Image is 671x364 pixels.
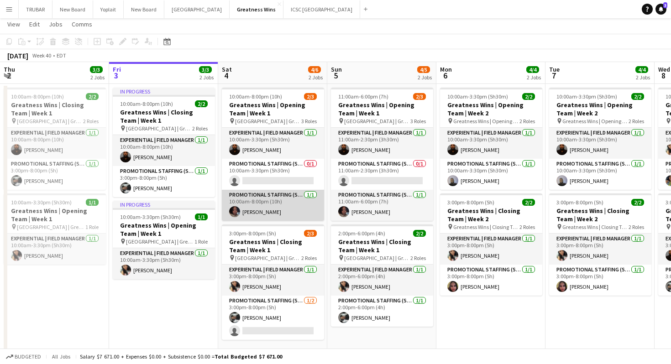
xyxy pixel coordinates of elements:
[192,125,208,132] span: 2 Roles
[556,199,603,206] span: 3:00pm-8:00pm (5h)
[440,234,542,265] app-card-role: Experiential | Field Manager1/13:00pm-8:00pm (5h)[PERSON_NAME]
[562,118,629,125] span: Greatness Wins | Opening Team | Week 2
[549,265,651,296] app-card-role: Promotional Staffing (Sales Staff)1/13:00pm-8:00pm (5h)[PERSON_NAME]
[52,0,93,18] button: New Board
[526,66,539,73] span: 4/4
[331,224,433,327] app-job-card: 2:00pm-6:00pm (4h)2/2Greatness Wins | Closing Team | Week 1 [GEOGRAPHIC_DATA] | Greatness Wins St...
[93,0,124,18] button: Yoplait
[549,88,651,190] app-job-card: 10:00am-3:30pm (5h30m)2/2Greatness Wins | Opening Team | Week 2 Greatness Wins | Opening Team | W...
[549,159,651,190] app-card-role: Promotional Staffing (Sales Staff)1/110:00am-3:30pm (5h30m)[PERSON_NAME]
[222,88,324,221] app-job-card: 10:00am-8:00pm (10h)2/3Greatness Wins | Opening Team | Week 1 [GEOGRAPHIC_DATA] | Greatness Wins ...
[447,93,508,100] span: 10:00am-3:30pm (5h30m)
[301,118,317,125] span: 3 Roles
[549,65,560,73] span: Tue
[556,93,617,100] span: 10:00am-3:30pm (5h30m)
[195,213,208,220] span: 1/1
[4,101,106,117] h3: Greatness Wins | Closing Team | Week 1
[331,190,433,221] app-card-role: Promotional Staffing (Sales Staff)1/111:00am-6:00pm (7h)[PERSON_NAME]
[549,101,651,117] h3: Greatness Wins | Opening Team | Week 2
[453,118,519,125] span: Greatness Wins | Opening Team | Week 2
[330,70,342,81] span: 5
[549,193,651,296] app-job-card: 3:00pm-8:00pm (5h)2/2Greatness Wins | Closing Team | Week 2 Greatness Wins | Closing Team | Week ...
[113,248,215,279] app-card-role: Experiential | Field Manager1/110:00am-3:30pm (5h30m)[PERSON_NAME]
[29,20,40,28] span: Edit
[562,224,629,230] span: Greatness Wins | Closing Team | Week 2
[4,234,106,265] app-card-role: Experiential | Field Manager1/110:00am-3:30pm (5h30m)[PERSON_NAME]
[113,65,121,73] span: Fri
[126,125,192,132] span: [GEOGRAPHIC_DATA] | Greatness Wins Store
[658,65,670,73] span: Wed
[11,199,72,206] span: 10:00am-3:30pm (5h30m)
[331,159,433,190] app-card-role: Promotional Staffing (Sales Staff)0/111:00am-2:30pm (3h30m)
[519,224,535,230] span: 2 Roles
[4,193,106,265] div: 10:00am-3:30pm (5h30m)1/1Greatness Wins | Opening Team | Week 1 [GEOGRAPHIC_DATA] | Greatness Win...
[655,4,666,15] a: 3
[440,193,542,296] div: 3:00pm-8:00pm (5h)2/2Greatness Wins | Closing Team | Week 2 Greatness Wins | Closing Team | Week ...
[439,70,452,81] span: 6
[113,135,215,166] app-card-role: Experiential | Field Manager1/110:00am-8:00pm (10h)[PERSON_NAME]
[113,201,215,208] div: In progress
[111,70,121,81] span: 3
[222,101,324,117] h3: Greatness Wins | Opening Team | Week 1
[440,65,452,73] span: Mon
[331,128,433,159] app-card-role: Experiential | Field Manager1/111:00am-2:30pm (3h30m)[PERSON_NAME]
[230,0,283,18] button: Greatness Wins
[222,128,324,159] app-card-role: Experiential | Field Manager1/110:00am-3:30pm (5h30m)[PERSON_NAME]
[4,88,106,190] app-job-card: 10:00am-8:00pm (10h)2/2Greatness Wins | Closing Team | Week 1 [GEOGRAPHIC_DATA] | Greatness Wins ...
[657,70,670,81] span: 8
[4,159,106,190] app-card-role: Promotional Staffing (Sales Staff)1/13:00pm-8:00pm (5h)[PERSON_NAME]
[83,118,99,125] span: 2 Roles
[4,207,106,223] h3: Greatness Wins | Opening Team | Week 1
[113,201,215,279] div: In progress10:00am-3:30pm (5h30m)1/1Greatness Wins | Opening Team | Week 1 [GEOGRAPHIC_DATA] | Gr...
[417,66,430,73] span: 4/5
[113,166,215,197] app-card-role: Promotional Staffing (Sales Staff)1/13:00pm-8:00pm (5h)[PERSON_NAME]
[222,296,324,340] app-card-role: Promotional Staffing (Sales Staff)1/23:00pm-8:00pm (5h)[PERSON_NAME]
[331,265,433,296] app-card-role: Experiential | Field Manager1/12:00pm-6:00pm (4h)[PERSON_NAME]
[440,128,542,159] app-card-role: Experiential | Field Manager1/110:00am-3:30pm (5h30m)[PERSON_NAME]
[304,93,317,100] span: 2/3
[17,224,85,230] span: [GEOGRAPHIC_DATA] | Greatness Wins Store
[413,93,426,100] span: 2/3
[86,93,99,100] span: 2/2
[304,230,317,237] span: 2/3
[30,52,53,59] span: Week 40
[631,93,644,100] span: 2/2
[222,224,324,340] app-job-card: 3:00pm-8:00pm (5h)2/3Greatness Wins | Closing Team | Week 1 [GEOGRAPHIC_DATA] | Greatness Wins St...
[113,221,215,238] h3: Greatness Wins | Opening Team | Week 1
[522,93,535,100] span: 2/2
[120,213,181,220] span: 10:00am-3:30pm (5h30m)
[113,108,215,125] h3: Greatness Wins | Closing Team | Week 1
[11,93,64,100] span: 10:00am-8:00pm (10h)
[222,265,324,296] app-card-role: Experiential | Field Manager1/13:00pm-8:00pm (5h)[PERSON_NAME]
[344,255,410,261] span: [GEOGRAPHIC_DATA] | Greatness Wins Store
[522,199,535,206] span: 2/2
[194,238,208,245] span: 1 Role
[308,66,321,73] span: 4/6
[418,74,432,81] div: 2 Jobs
[440,88,542,190] div: 10:00am-3:30pm (5h30m)2/2Greatness Wins | Opening Team | Week 2 Greatness Wins | Opening Team | W...
[80,353,282,360] div: Salary $7 671.00 + Expenses $0.00 + Subsistence $0.00 =
[19,0,52,18] button: TRUBAR
[2,70,15,81] span: 2
[4,18,24,30] a: View
[50,353,72,360] span: All jobs
[113,88,215,197] app-job-card: In progress10:00am-8:00pm (10h)2/2Greatness Wins | Closing Team | Week 1 [GEOGRAPHIC_DATA] | Grea...
[57,52,66,59] div: EDT
[90,74,105,81] div: 2 Jobs
[222,65,232,73] span: Sat
[49,20,63,28] span: Jobs
[331,88,433,221] app-job-card: 11:00am-6:00pm (7h)2/3Greatness Wins | Opening Team | Week 1 [GEOGRAPHIC_DATA] | Greatness Wins S...
[86,199,99,206] span: 1/1
[68,18,96,30] a: Comms
[199,66,212,73] span: 3/3
[113,88,215,95] div: In progress
[229,93,282,100] span: 10:00am-8:00pm (10h)
[527,74,541,81] div: 2 Jobs
[199,74,214,81] div: 2 Jobs
[195,100,208,107] span: 2/2
[331,296,433,327] app-card-role: Promotional Staffing (Sales Staff)1/12:00pm-6:00pm (4h)[PERSON_NAME]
